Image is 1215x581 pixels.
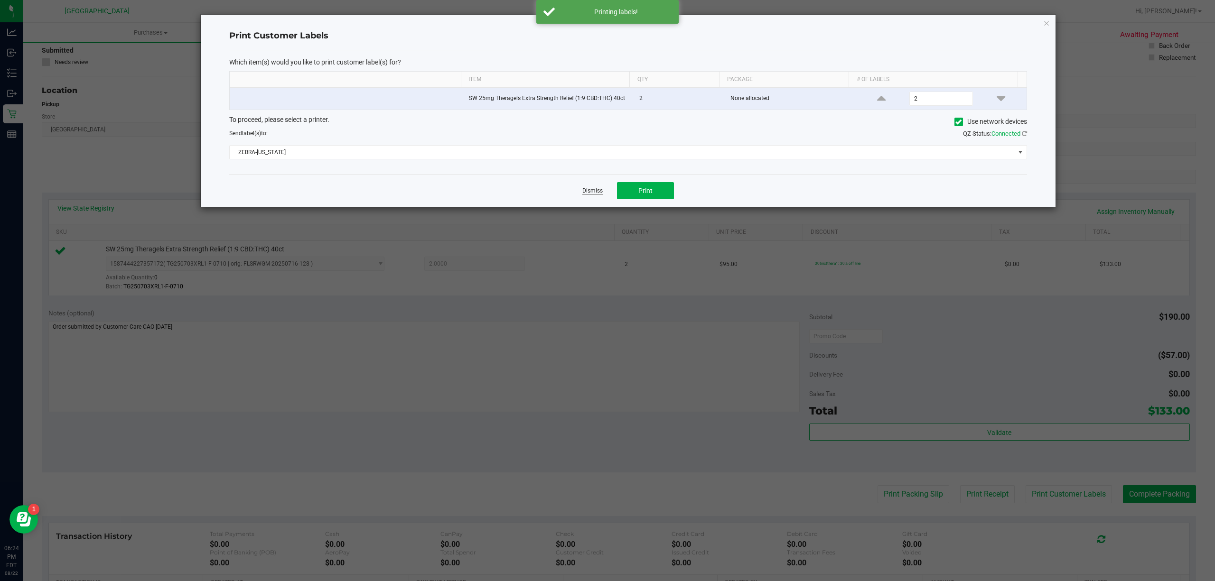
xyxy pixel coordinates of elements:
th: Item [461,72,630,88]
span: Connected [991,130,1020,137]
th: Package [720,72,849,88]
div: To proceed, please select a printer. [222,115,1034,129]
div: Printing labels! [560,7,672,17]
span: Send to: [229,130,268,137]
td: 2 [634,88,725,110]
h4: Print Customer Labels [229,30,1027,42]
th: # of labels [849,72,1018,88]
iframe: Resource center unread badge [28,504,39,515]
button: Print [617,182,674,199]
td: SW 25mg Theragels Extra Strength Relief (1:9 CBD:THC) 40ct [463,88,634,110]
label: Use network devices [954,117,1027,127]
span: ZEBRA-[US_STATE] [230,146,1015,159]
th: Qty [629,72,720,88]
td: None allocated [725,88,856,110]
p: Which item(s) would you like to print customer label(s) for? [229,58,1027,66]
span: Print [638,187,653,194]
a: Dismiss [582,187,603,195]
span: QZ Status: [963,130,1027,137]
iframe: Resource center [9,505,38,534]
span: label(s) [242,130,261,137]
